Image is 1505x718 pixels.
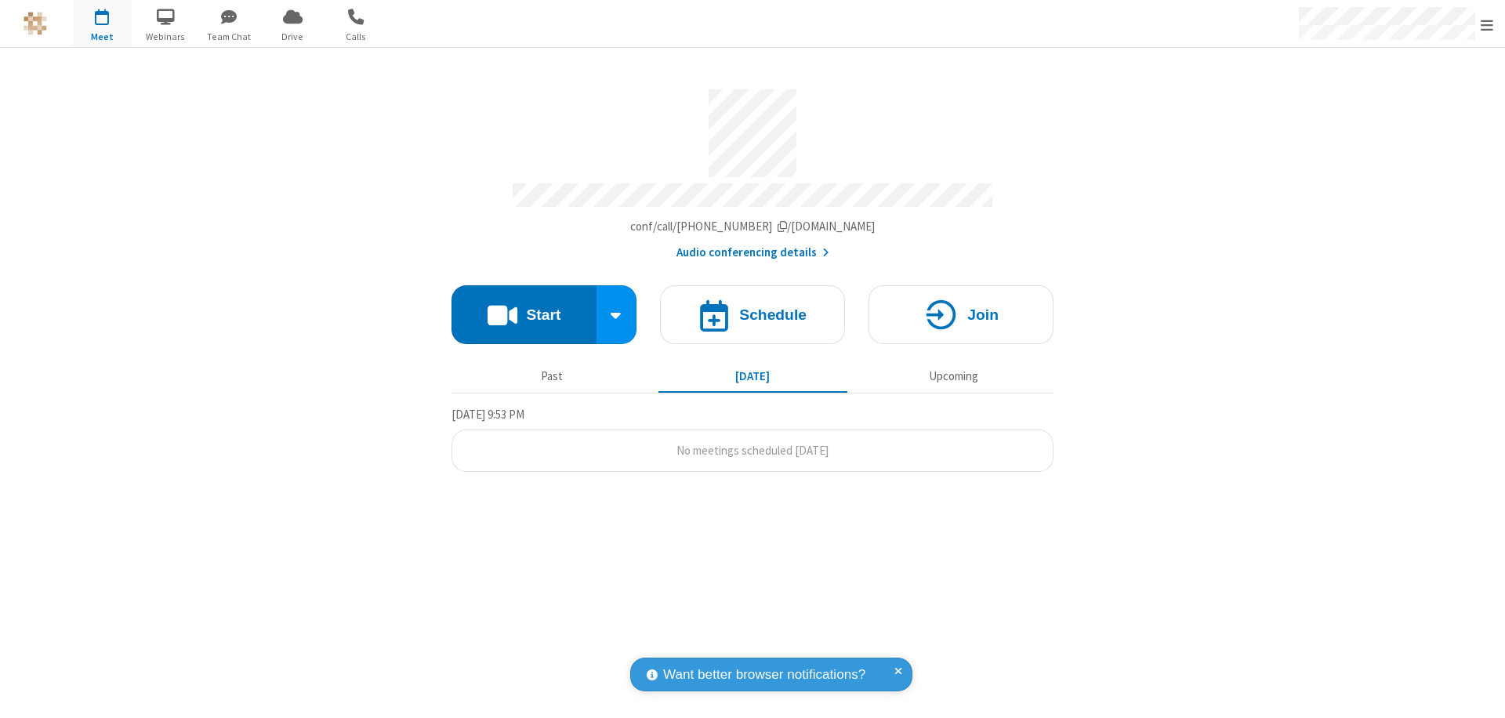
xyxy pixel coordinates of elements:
[451,405,1053,473] section: Today's Meetings
[859,361,1048,391] button: Upcoming
[967,307,999,322] h4: Join
[660,285,845,344] button: Schedule
[630,218,876,236] button: Copy my meeting room linkCopy my meeting room link
[869,285,1053,344] button: Join
[136,30,195,44] span: Webinars
[630,219,876,234] span: Copy my meeting room link
[24,12,47,35] img: QA Selenium DO NOT DELETE OR CHANGE
[200,30,259,44] span: Team Chat
[451,407,524,422] span: [DATE] 9:53 PM
[73,30,132,44] span: Meet
[676,244,829,262] button: Audio conferencing details
[739,307,807,322] h4: Schedule
[458,361,647,391] button: Past
[451,78,1053,262] section: Account details
[676,443,829,458] span: No meetings scheduled [DATE]
[263,30,322,44] span: Drive
[451,285,597,344] button: Start
[327,30,386,44] span: Calls
[526,307,560,322] h4: Start
[663,665,865,685] span: Want better browser notifications?
[597,285,637,344] div: Start conference options
[658,361,847,391] button: [DATE]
